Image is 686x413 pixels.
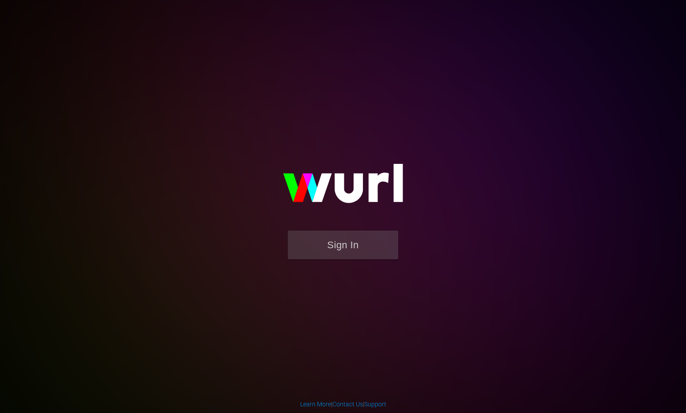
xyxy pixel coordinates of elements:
[288,231,398,259] button: Sign In
[364,401,386,408] a: Support
[300,401,331,408] a: Learn More
[300,400,386,409] div: | |
[332,401,363,408] a: Contact Us
[255,145,431,231] img: wurl-logo-on-black-223613ac3d8ba8fe6dc639794a292ebdb59501304c7dfd60c99c58986ef67473.svg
